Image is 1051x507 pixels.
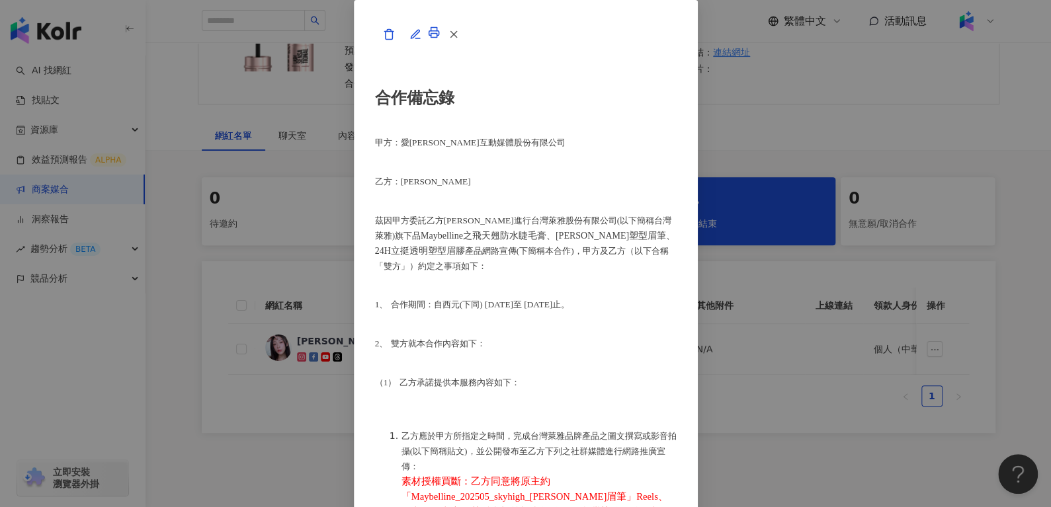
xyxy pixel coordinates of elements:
span: 乙方：[PERSON_NAME] [375,176,471,186]
span: 2、 [375,338,388,348]
span: （1） [375,377,397,387]
span: 產品網路宣傳(下簡稱本合作)，甲方及乙方（以下合稱「雙方」）約定之事項如下： [375,246,669,271]
span: 乙方承諾提供本服務內容如下： [399,377,520,387]
span: 雙方就本合作內容如下： [391,338,485,348]
span: 茲因甲方委託乙方[PERSON_NAME]進行台灣萊雅股份有限公司(以下簡稱台灣萊雅)旗下品 [375,215,671,241]
span: 合作期間：自西元(下同) [DATE]至 [DATE]止。 [391,299,569,309]
span: 1、 [375,299,388,309]
span: 甲方：愛[PERSON_NAME]互動媒體股份有限公司 [375,137,566,147]
span: 乙方應於甲方所指定之時間，完成台灣萊雅品牌產品之圖文撰寫或影音拍攝(以下簡稱貼文)，並公開發布至乙方下列之社群媒體進行網路推廣宣傳： [401,431,677,471]
strong: 合作備忘錄 [375,89,454,106]
span: Maybelline之飛天翹防水睫毛膏、[PERSON_NAME]塑型眉筆、24H立挺透明塑型眉膠 [375,231,675,256]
